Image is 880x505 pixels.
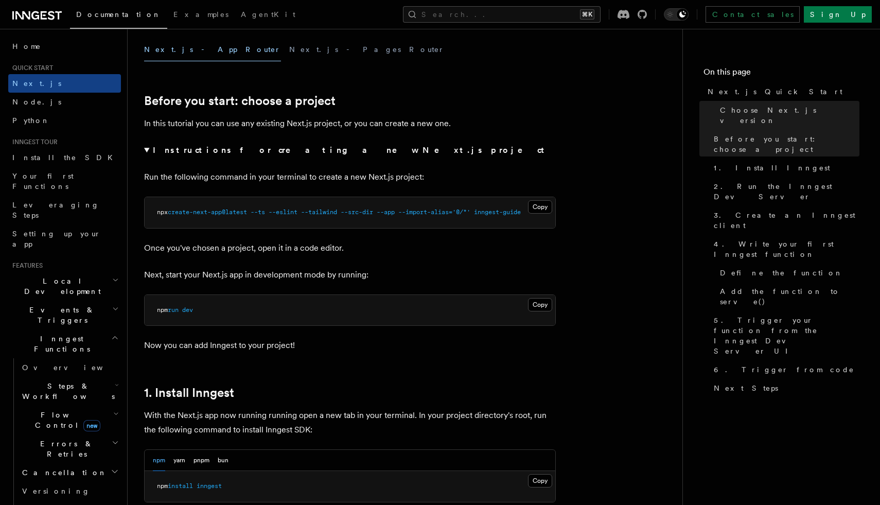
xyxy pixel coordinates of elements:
span: Next Steps [714,383,778,393]
a: Before you start: choose a project [144,94,336,108]
a: Documentation [70,3,167,29]
span: create-next-app@latest [168,208,247,216]
a: Python [8,111,121,130]
span: --app [377,208,395,216]
a: 5. Trigger your function from the Inngest Dev Server UI [710,311,859,360]
a: Leveraging Steps [8,196,121,224]
a: Examples [167,3,235,28]
span: 6. Trigger from code [714,364,854,375]
span: 4. Write your first Inngest function [714,239,859,259]
span: Inngest tour [8,138,58,146]
span: Leveraging Steps [12,201,99,219]
span: Home [12,41,41,51]
span: 2. Run the Inngest Dev Server [714,181,859,202]
span: inngest-guide [474,208,521,216]
span: Events & Triggers [8,305,112,325]
a: Add the function to serve() [716,282,859,311]
span: dev [182,306,193,314]
span: --src-dir [341,208,373,216]
a: 1. Install Inngest [144,386,234,400]
span: --tailwind [301,208,337,216]
button: Inngest Functions [8,329,121,358]
a: Next.js Quick Start [703,82,859,101]
span: Before you start: choose a project [714,134,859,154]
a: 1. Install Inngest [710,159,859,177]
a: Home [8,37,121,56]
a: 4. Write your first Inngest function [710,235,859,264]
button: Local Development [8,272,121,301]
span: '@/*' [452,208,470,216]
button: yarn [173,450,185,471]
a: AgentKit [235,3,302,28]
span: AgentKit [241,10,295,19]
button: Next.js - App Router [144,38,281,61]
button: Errors & Retries [18,434,121,463]
p: In this tutorial you can use any existing Next.js project, or you can create a new one. [144,116,556,131]
span: inngest [197,482,222,490]
span: --import-alias= [398,208,452,216]
a: Setting up your app [8,224,121,253]
p: Run the following command in your terminal to create a new Next.js project: [144,170,556,184]
span: new [83,420,100,431]
a: Before you start: choose a project [710,130,859,159]
span: npm [157,306,168,314]
span: Examples [173,10,228,19]
h4: On this page [703,66,859,82]
button: Copy [528,200,552,214]
a: 3. Create an Inngest client [710,206,859,235]
span: Cancellation [18,467,107,478]
span: Define the function [720,268,843,278]
button: Events & Triggers [8,301,121,329]
button: Copy [528,474,552,487]
a: Versioning [18,482,121,500]
a: Define the function [716,264,859,282]
span: Python [12,116,50,125]
span: Features [8,262,43,270]
a: Contact sales [706,6,800,23]
span: run [168,306,179,314]
span: Next.js [12,79,61,88]
span: Next.js Quick Start [708,86,842,97]
span: 3. Create an Inngest client [714,210,859,231]
p: Once you've chosen a project, open it in a code editor. [144,241,556,255]
span: npx [157,208,168,216]
a: Sign Up [804,6,872,23]
button: Next.js - Pages Router [289,38,445,61]
span: Install the SDK [12,153,119,162]
span: --eslint [269,208,297,216]
a: 2. Run the Inngest Dev Server [710,177,859,206]
p: Next, start your Next.js app in development mode by running: [144,268,556,282]
button: pnpm [193,450,209,471]
span: install [168,482,193,490]
kbd: ⌘K [580,9,594,20]
a: Node.js [8,93,121,111]
a: Next Steps [710,379,859,397]
a: 6. Trigger from code [710,360,859,379]
span: Your first Functions [12,172,74,190]
button: npm [153,450,165,471]
span: Node.js [12,98,61,106]
span: Setting up your app [12,230,101,248]
span: Inngest Functions [8,334,111,354]
a: Your first Functions [8,167,121,196]
summary: Instructions for creating a new Next.js project [144,143,556,158]
span: Flow Control [18,410,113,430]
span: Choose Next.js version [720,105,859,126]
a: Overview [18,358,121,377]
span: 5. Trigger your function from the Inngest Dev Server UI [714,315,859,356]
span: Overview [22,363,128,372]
p: Now you can add Inngest to your project! [144,338,556,353]
a: Install the SDK [8,148,121,167]
span: npm [157,482,168,490]
button: Search...⌘K [403,6,601,23]
span: --ts [251,208,265,216]
button: Toggle dark mode [664,8,689,21]
span: Steps & Workflows [18,381,115,402]
span: Documentation [76,10,161,19]
button: Steps & Workflows [18,377,121,406]
span: 1. Install Inngest [714,163,830,173]
span: Local Development [8,276,112,297]
button: Copy [528,298,552,311]
strong: Instructions for creating a new Next.js project [153,145,549,155]
button: bun [218,450,228,471]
